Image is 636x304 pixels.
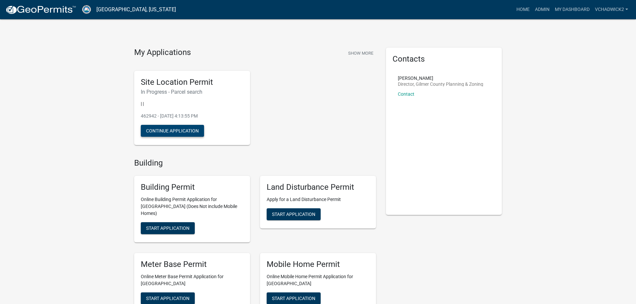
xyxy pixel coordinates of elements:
[141,113,243,120] p: 462942 - [DATE] 4:13:55 PM
[141,222,195,234] button: Start Application
[267,260,369,269] h5: Mobile Home Permit
[141,100,243,107] p: | |
[141,260,243,269] h5: Meter Base Permit
[141,182,243,192] h5: Building Permit
[398,76,483,80] p: [PERSON_NAME]
[272,295,315,301] span: Start Application
[141,77,243,87] h5: Site Location Permit
[81,5,91,14] img: Gilmer County, Georgia
[141,125,204,137] button: Continue Application
[552,3,592,16] a: My Dashboard
[134,158,376,168] h4: Building
[592,3,631,16] a: VChadwick2
[96,4,176,15] a: [GEOGRAPHIC_DATA], [US_STATE]
[146,295,189,301] span: Start Application
[146,226,189,231] span: Start Application
[141,89,243,95] h6: In Progress - Parcel search
[134,48,191,58] h4: My Applications
[345,48,376,59] button: Show More
[267,273,369,287] p: Online Mobile Home Permit Application for [GEOGRAPHIC_DATA]
[393,54,495,64] h5: Contacts
[267,182,369,192] h5: Land Disturbance Permit
[267,196,369,203] p: Apply for a Land Disturbance Permit
[398,91,414,97] a: Contact
[141,196,243,217] p: Online Building Permit Application for [GEOGRAPHIC_DATA] (Does Not include Mobile Homes)
[267,208,321,220] button: Start Application
[532,3,552,16] a: Admin
[398,82,483,86] p: Director, Gilmer County Planning & Zoning
[272,212,315,217] span: Start Application
[514,3,532,16] a: Home
[141,273,243,287] p: Online Meter Base Permit Application for [GEOGRAPHIC_DATA]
